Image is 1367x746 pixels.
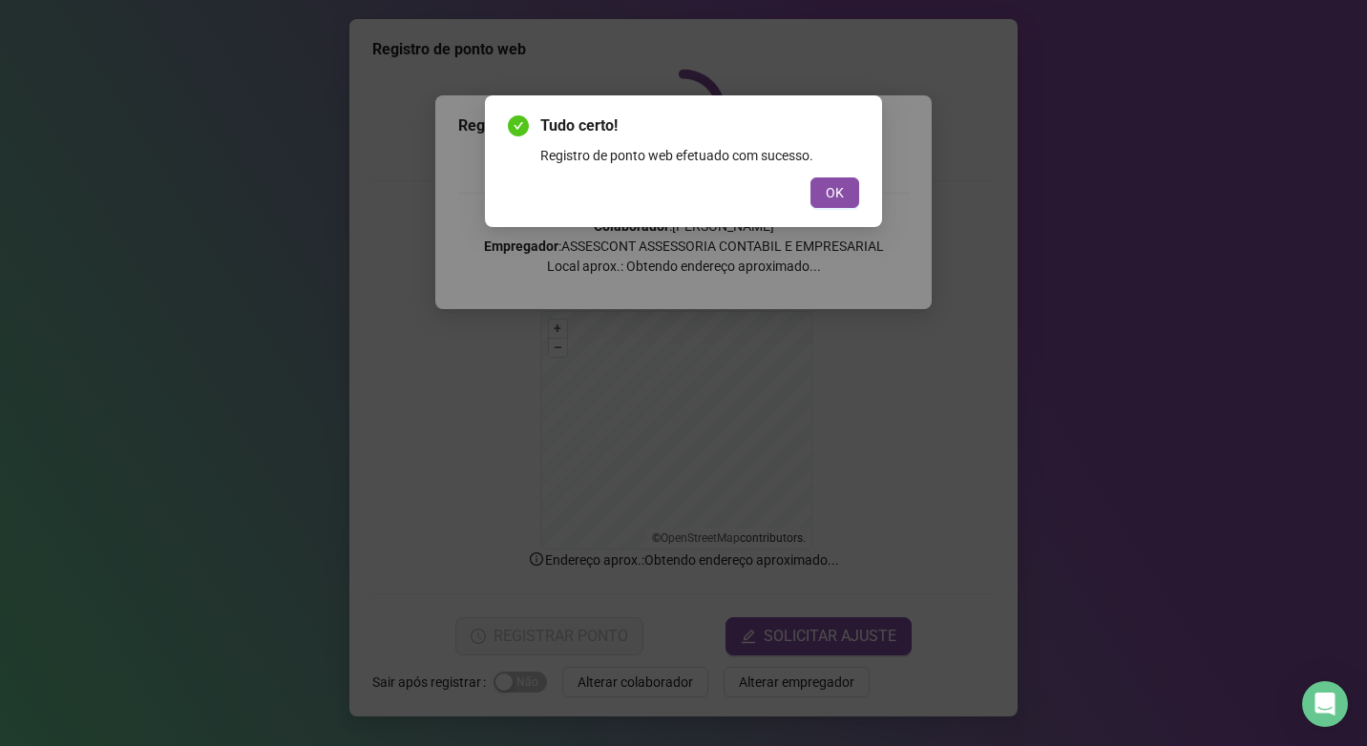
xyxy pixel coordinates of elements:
div: Registro de ponto web efetuado com sucesso. [540,145,859,166]
span: Tudo certo! [540,114,859,137]
span: OK [826,182,844,203]
span: check-circle [508,115,529,136]
div: Open Intercom Messenger [1302,681,1348,727]
button: OK [810,177,859,208]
